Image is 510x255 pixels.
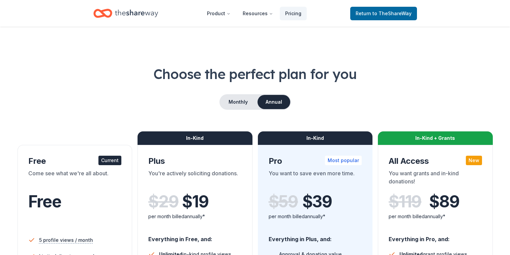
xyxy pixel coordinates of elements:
[389,229,482,244] div: Everything in Pro, and:
[350,7,417,20] a: Returnto TheShareWay
[325,156,362,165] div: Most popular
[202,5,307,21] nav: Main
[138,131,252,145] div: In-Kind
[429,192,459,211] span: $ 89
[258,131,373,145] div: In-Kind
[269,169,362,188] div: You want to save even more time.
[372,10,412,16] span: to TheShareWay
[148,212,242,221] div: per month billed annually*
[93,5,158,21] a: Home
[220,95,256,109] button: Monthly
[39,236,93,244] span: 5 profile views / month
[269,212,362,221] div: per month billed annually*
[356,9,412,18] span: Return
[28,169,122,188] div: Come see what we're all about.
[269,156,362,167] div: Pro
[28,156,122,167] div: Free
[148,169,242,188] div: You're actively soliciting donations.
[389,169,482,188] div: You want grants and in-kind donations!
[202,7,236,20] button: Product
[98,156,121,165] div: Current
[302,192,332,211] span: $ 39
[378,131,493,145] div: In-Kind + Grants
[389,156,482,167] div: All Access
[280,7,307,20] a: Pricing
[258,95,290,109] button: Annual
[237,7,278,20] button: Resources
[16,65,494,83] h1: Choose the perfect plan for you
[28,192,61,211] span: Free
[148,156,242,167] div: Plus
[182,192,208,211] span: $ 19
[389,212,482,221] div: per month billed annually*
[269,229,362,244] div: Everything in Plus, and:
[466,156,482,165] div: New
[148,229,242,244] div: Everything in Free, and:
